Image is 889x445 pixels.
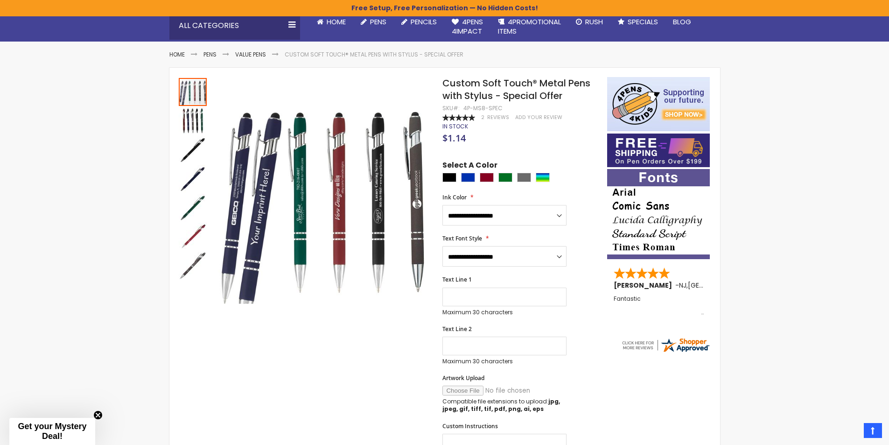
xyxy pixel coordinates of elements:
a: Home [309,12,353,32]
p: Maximum 30 characters [442,309,567,316]
img: Free shipping on orders over $199 [607,134,710,167]
span: Select A Color [442,160,497,173]
span: Text Line 1 [442,275,472,283]
a: Add Your Review [515,114,562,121]
img: Custom Soft Touch® Metal Pens with Stylus - Special Offer [179,223,207,251]
div: Green [498,173,512,182]
div: Custom Soft Touch® Metal Pens with Stylus - Special Offer [179,77,208,106]
span: Pens [370,17,386,27]
div: Fantastic [614,296,704,316]
span: Artwork Upload [442,374,484,382]
div: Custom Soft Touch® Metal Pens with Stylus - Special Offer [179,164,208,193]
span: Blog [673,17,691,27]
p: Compatible file extensions to upload: [442,398,567,413]
p: Maximum 30 characters [442,358,567,365]
div: Custom Soft Touch® Metal Pens with Stylus - Special Offer [179,251,207,280]
img: Custom Soft Touch® Metal Pens with Stylus - Special Offer [179,252,207,280]
div: 4P-MS8-SPEC [463,105,503,112]
a: Pens [203,50,217,58]
div: Assorted [536,173,550,182]
span: [GEOGRAPHIC_DATA] [688,281,756,290]
a: 4PROMOTIONALITEMS [490,12,568,42]
span: In stock [442,122,468,130]
span: $1.14 [442,132,466,144]
span: Text Font Style [442,234,482,242]
span: Rush [585,17,603,27]
a: 2 Reviews [481,114,511,121]
span: Home [327,17,346,27]
span: [PERSON_NAME] [614,281,675,290]
img: 4pens.com widget logo [621,337,710,353]
div: 100% [442,114,475,121]
span: - , [675,281,756,290]
strong: jpg, jpeg, gif, tiff, tif, pdf, png, ai, eps [442,397,560,413]
span: NJ [679,281,686,290]
span: Text Line 2 [442,325,472,333]
img: font-personalization-examples [607,169,710,259]
div: Burgundy [480,173,494,182]
div: All Categories [169,12,300,40]
span: Custom Soft Touch® Metal Pens with Stylus - Special Offer [442,77,590,102]
button: Close teaser [93,410,103,420]
span: 4Pens 4impact [452,17,483,36]
div: Blue [461,173,475,182]
img: Custom Soft Touch® Metal Pens with Stylus - Special Offer [217,91,430,304]
img: 4pens 4 kids [607,77,710,131]
img: Custom Soft Touch® Metal Pens with Stylus - Special Offer [179,107,207,135]
div: Availability [442,123,468,130]
li: Custom Soft Touch® Metal Pens with Stylus - Special Offer [285,51,463,58]
a: 4Pens4impact [444,12,490,42]
a: Pencils [394,12,444,32]
a: Value Pens [235,50,266,58]
div: Custom Soft Touch® Metal Pens with Stylus - Special Offer [179,222,208,251]
span: Ink Color [442,193,467,201]
a: Blog [665,12,699,32]
span: 4PROMOTIONAL ITEMS [498,17,561,36]
a: Specials [610,12,665,32]
a: Top [864,423,882,438]
span: 2 [481,114,484,121]
a: Rush [568,12,610,32]
span: Custom Instructions [442,422,498,430]
img: Custom Soft Touch® Metal Pens with Stylus - Special Offer [179,136,207,164]
div: Custom Soft Touch® Metal Pens with Stylus - Special Offer [179,106,208,135]
div: Black [442,173,456,182]
img: Custom Soft Touch® Metal Pens with Stylus - Special Offer [179,165,207,193]
img: Custom Soft Touch® Metal Pens with Stylus - Special Offer [179,194,207,222]
span: Get your Mystery Deal! [18,422,86,441]
a: 4pens.com certificate URL [621,347,710,355]
span: Reviews [487,114,509,121]
a: Pens [353,12,394,32]
div: Grey [517,173,531,182]
div: Get your Mystery Deal!Close teaser [9,418,95,445]
span: Specials [628,17,658,27]
div: Custom Soft Touch® Metal Pens with Stylus - Special Offer [179,193,208,222]
div: Custom Soft Touch® Metal Pens with Stylus - Special Offer [179,135,208,164]
strong: SKU [442,104,460,112]
span: Pencils [411,17,437,27]
a: Home [169,50,185,58]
